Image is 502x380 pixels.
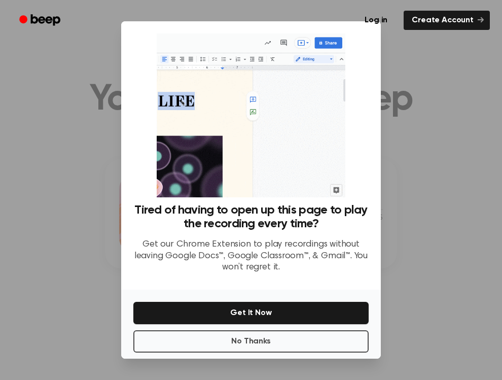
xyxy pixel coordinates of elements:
a: Create Account [404,11,490,30]
h3: Tired of having to open up this page to play the recording every time? [133,203,369,231]
button: Get It Now [133,302,369,324]
img: Beep extension in action [157,33,345,197]
a: Beep [12,11,69,30]
p: Get our Chrome Extension to play recordings without leaving Google Docs™, Google Classroom™, & Gm... [133,239,369,273]
a: Log in [354,9,398,32]
button: No Thanks [133,330,369,353]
